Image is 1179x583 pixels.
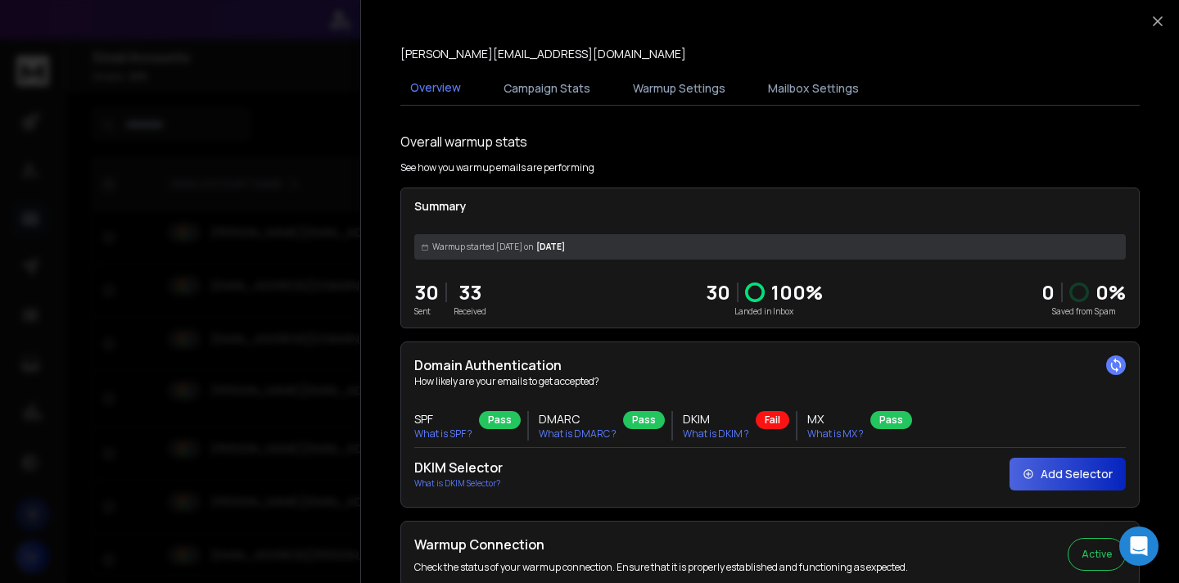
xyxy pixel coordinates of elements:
[494,70,600,106] button: Campaign Stats
[706,279,730,305] p: 30
[414,477,503,490] p: What is DKIM Selector?
[683,427,749,441] p: What is DKIM ?
[771,279,823,305] p: 100 %
[1010,458,1126,490] button: Add Selector
[414,411,472,427] h3: SPF
[414,198,1126,215] p: Summary
[1041,278,1055,305] strong: 0
[756,411,789,429] div: Fail
[539,411,617,427] h3: DMARC
[400,132,527,151] h1: Overall warmup stats
[414,375,1126,388] p: How likely are your emails to get accepted?
[623,70,735,106] button: Warmup Settings
[414,234,1126,260] div: [DATE]
[623,411,665,429] div: Pass
[400,161,594,174] p: See how you warmup emails are performing
[414,355,1126,375] h2: Domain Authentication
[414,279,439,305] p: 30
[414,458,503,477] h2: DKIM Selector
[706,305,823,318] p: Landed in Inbox
[454,305,486,318] p: Received
[400,70,471,107] button: Overview
[400,46,686,62] p: [PERSON_NAME][EMAIL_ADDRESS][DOMAIN_NAME]
[539,427,617,441] p: What is DMARC ?
[807,411,864,427] h3: MX
[414,427,472,441] p: What is SPF ?
[432,241,533,253] span: Warmup started [DATE] on
[1068,538,1126,571] button: Active
[1041,305,1126,318] p: Saved from Spam
[414,535,908,554] h2: Warmup Connection
[479,411,521,429] div: Pass
[414,305,439,318] p: Sent
[1095,279,1126,305] p: 0 %
[807,427,864,441] p: What is MX ?
[683,411,749,427] h3: DKIM
[758,70,869,106] button: Mailbox Settings
[454,279,486,305] p: 33
[1119,527,1159,566] div: Open Intercom Messenger
[414,561,908,574] p: Check the status of your warmup connection. Ensure that it is properly established and functionin...
[870,411,912,429] div: Pass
